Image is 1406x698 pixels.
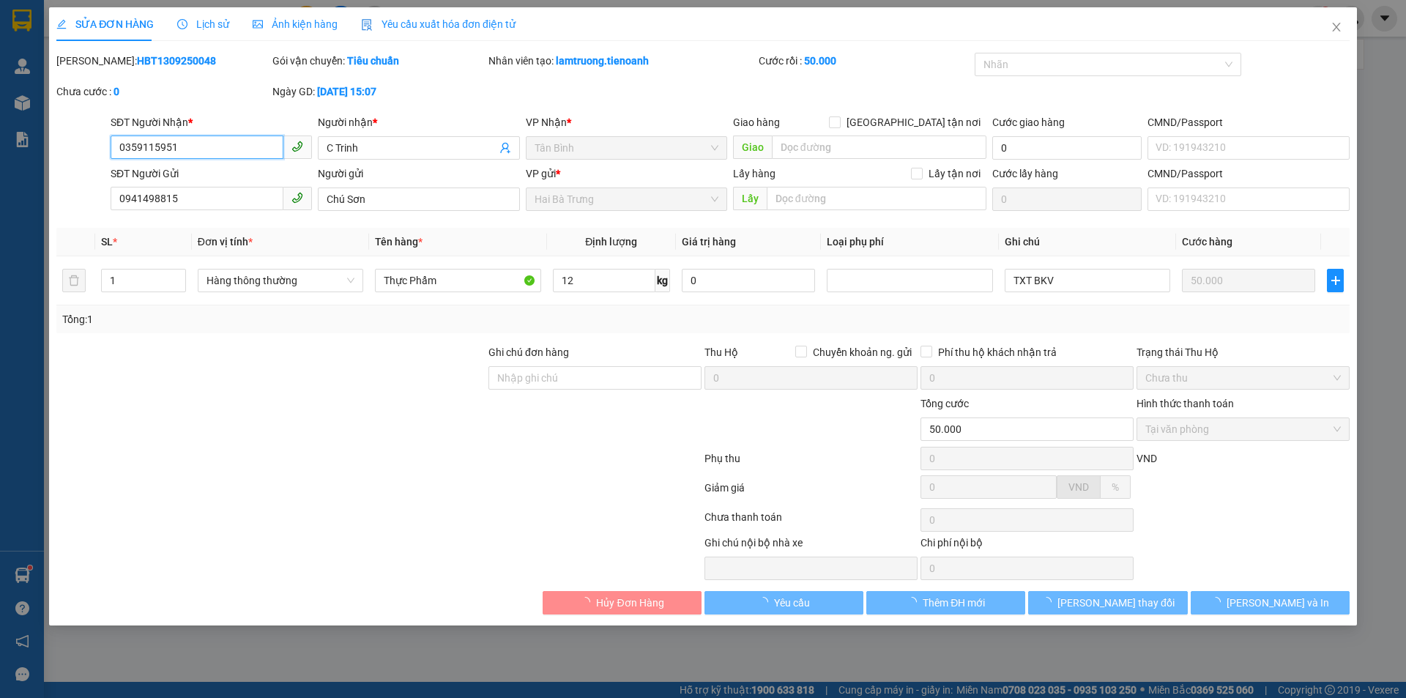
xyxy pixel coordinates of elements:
span: Chuyển khoản ng. gửi [807,344,918,360]
span: SL [101,236,113,248]
b: 50.000 [804,55,836,67]
span: close [1331,21,1342,33]
span: Cước hàng [1182,236,1232,248]
button: [PERSON_NAME] thay đổi [1028,591,1187,615]
div: CMND/Passport [1148,166,1349,182]
input: 0 [1182,269,1315,292]
label: Ghi chú đơn hàng [488,346,569,358]
input: Ghi Chú [1005,269,1170,292]
span: loading [580,597,596,607]
button: [PERSON_NAME] và In [1191,591,1350,615]
span: Hủy Đơn Hàng [596,595,663,611]
div: Tổng: 1 [62,311,543,327]
span: [GEOGRAPHIC_DATA] tận nơi [841,114,986,130]
span: VND [1068,481,1089,493]
span: Tại văn phòng [1145,418,1341,440]
th: Ghi chú [999,228,1176,256]
b: [DATE] 15:07 [317,86,376,97]
span: VP Nhận [526,116,567,128]
span: Lấy [733,187,767,210]
span: Tên hàng [375,236,423,248]
input: VD: Bàn, Ghế [375,269,540,292]
b: 0 [114,86,119,97]
span: loading [1210,597,1227,607]
div: Giảm giá [703,480,919,505]
div: Cước rồi : [759,53,972,69]
input: Ghi chú đơn hàng [488,366,702,390]
div: Người gửi [318,166,519,182]
div: Ngày GD: [272,83,486,100]
div: Gói vận chuyển: [272,53,486,69]
span: loading [1041,597,1057,607]
span: edit [56,19,67,29]
span: Ảnh kiện hàng [253,18,338,30]
div: CMND/Passport [1148,114,1349,130]
span: Hàng thông thường [207,270,354,292]
span: Tổng cước [920,398,969,409]
span: SỬA ĐƠN HÀNG [56,18,154,30]
span: Lịch sử [177,18,229,30]
span: kg [655,269,670,292]
label: Cước giao hàng [992,116,1065,128]
label: Hình thức thanh toán [1137,398,1234,409]
span: [PERSON_NAME] thay đổi [1057,595,1175,611]
div: Trạng thái Thu Hộ [1137,344,1350,360]
span: Đơn vị tính [198,236,253,248]
span: Tân Bình [535,137,718,159]
input: Cước lấy hàng [992,188,1142,211]
span: Giao hàng [733,116,780,128]
div: Chưa cước : [56,83,269,100]
span: Lấy hàng [733,168,775,179]
span: Thu Hộ [704,346,738,358]
button: plus [1327,269,1343,292]
span: phone [291,192,303,204]
button: delete [62,269,86,292]
div: Phụ thu [703,450,919,476]
div: Nhân viên tạo: [488,53,756,69]
span: clock-circle [177,19,187,29]
span: Yêu cầu xuất hóa đơn điện tử [361,18,516,30]
div: SĐT Người Nhận [111,114,312,130]
div: VP gửi [526,166,727,182]
span: user-add [499,142,511,154]
span: phone [291,141,303,152]
div: Chưa thanh toán [703,509,919,535]
span: Định lượng [585,236,637,248]
span: Phí thu hộ khách nhận trả [932,344,1063,360]
div: SĐT Người Gửi [111,166,312,182]
span: Hai Bà Trưng [535,188,718,210]
div: [PERSON_NAME]: [56,53,269,69]
span: % [1112,481,1119,493]
div: Chi phí nội bộ [920,535,1134,557]
b: HBT1309250048 [137,55,216,67]
span: Giá trị hàng [682,236,736,248]
b: lamtruong.tienoanh [556,55,649,67]
label: Cước lấy hàng [992,168,1058,179]
button: Yêu cầu [704,591,863,615]
input: Dọc đường [772,135,986,159]
img: icon [361,19,373,31]
span: picture [253,19,263,29]
div: Người nhận [318,114,519,130]
span: [PERSON_NAME] và In [1227,595,1329,611]
span: plus [1328,275,1342,286]
button: Thêm ĐH mới [866,591,1025,615]
span: Chưa thu [1145,367,1341,389]
button: Close [1316,7,1357,48]
button: Hủy Đơn Hàng [543,591,702,615]
span: loading [907,597,923,607]
span: loading [758,597,774,607]
span: Lấy tận nơi [923,166,986,182]
input: Dọc đường [767,187,986,210]
div: Ghi chú nội bộ nhà xe [704,535,918,557]
input: Cước giao hàng [992,136,1142,160]
th: Loại phụ phí [821,228,998,256]
span: Thêm ĐH mới [923,595,985,611]
span: Yêu cầu [774,595,810,611]
span: VND [1137,453,1157,464]
span: Giao [733,135,772,159]
b: Tiêu chuẩn [347,55,399,67]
